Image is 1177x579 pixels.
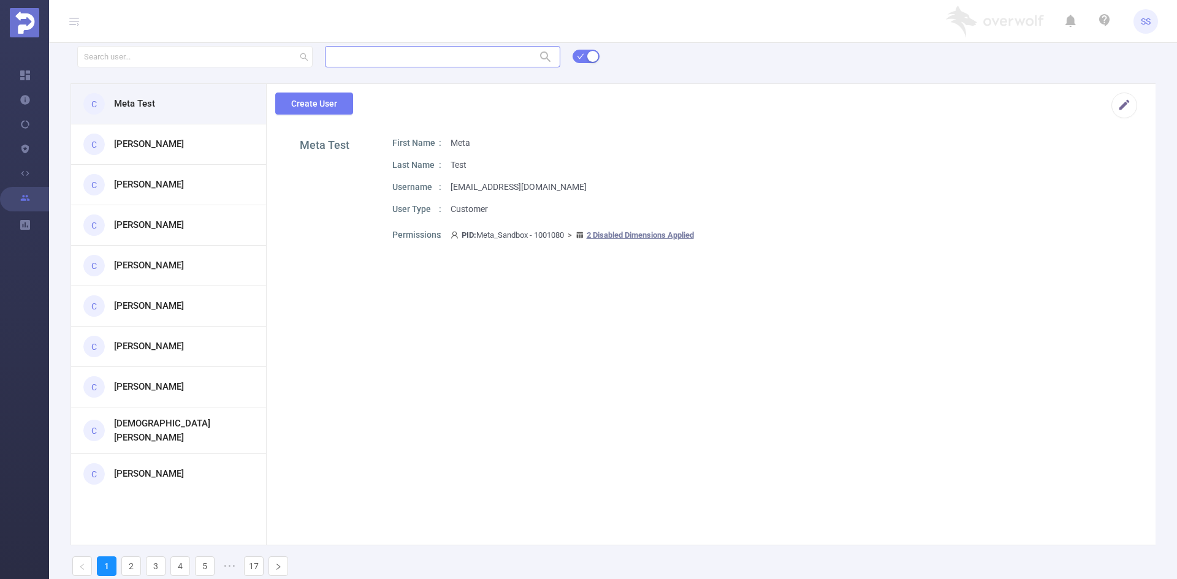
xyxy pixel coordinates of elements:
[1141,9,1151,34] span: SS
[91,375,97,399] span: C
[451,230,694,240] span: Meta_Sandbox - 1001080
[392,181,441,194] p: Username
[451,231,462,239] i: icon: user
[300,137,350,153] h1: Meta Test
[114,339,184,354] h3: [PERSON_NAME]
[91,418,97,443] span: C
[91,254,97,278] span: C
[91,462,97,486] span: C
[78,563,86,570] i: icon: left
[77,46,313,67] input: Search user...
[114,218,184,232] h3: [PERSON_NAME]
[114,467,184,481] h3: [PERSON_NAME]
[147,557,165,575] a: 3
[195,556,215,576] li: 5
[275,563,282,570] i: icon: right
[114,259,184,273] h3: [PERSON_NAME]
[219,556,239,576] li: Next 5 Pages
[451,159,467,172] p: Test
[245,557,263,575] a: 17
[91,173,97,197] span: C
[97,557,116,575] a: 1
[577,53,584,60] i: icon: check
[300,53,308,61] i: icon: search
[564,230,576,240] span: >
[170,556,190,576] li: 4
[91,294,97,319] span: C
[244,556,264,576] li: 17
[10,8,39,37] img: Protected Media
[72,556,92,576] li: Previous Page
[587,230,694,240] u: 2 Disabled Dimensions Applied
[91,92,97,116] span: C
[451,137,470,149] p: Meta
[451,181,587,194] p: [EMAIL_ADDRESS][DOMAIN_NAME]
[392,159,441,172] p: Last Name
[114,299,184,313] h3: [PERSON_NAME]
[392,137,441,149] p: First Name
[114,97,155,111] h3: Meta Test
[462,230,476,240] b: PID:
[91,132,97,157] span: C
[91,335,97,359] span: C
[121,556,141,576] li: 2
[219,556,239,576] span: •••
[269,556,288,576] li: Next Page
[171,557,189,575] a: 4
[275,93,353,115] button: Create User
[114,178,184,192] h3: [PERSON_NAME]
[451,203,488,216] p: Customer
[392,203,441,216] p: User Type
[114,380,184,394] h3: [PERSON_NAME]
[196,557,214,575] a: 5
[392,229,441,241] p: Permissions
[114,417,245,444] h3: [DEMOGRAPHIC_DATA][PERSON_NAME]
[91,213,97,238] span: C
[122,557,140,575] a: 2
[114,137,184,151] h3: [PERSON_NAME]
